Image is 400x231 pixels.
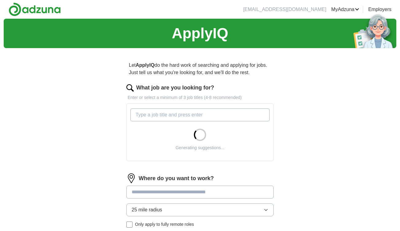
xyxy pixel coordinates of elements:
label: Where do you want to work? [139,174,214,183]
div: Generating suggestions... [175,145,225,151]
h1: ApplyIQ [172,22,228,44]
p: Enter or select a minimum of 3 job titles (4-8 recommended) [126,94,274,101]
img: Adzuna logo [9,2,61,16]
img: location.png [126,173,136,183]
label: What job are you looking for? [136,84,214,92]
button: 25 mile radius [126,203,274,216]
a: MyAdzuna [331,6,360,13]
span: Only apply to fully remote roles [135,221,194,228]
p: Let do the hard work of searching and applying for jobs. Just tell us what you're looking for, an... [126,59,274,79]
img: search.png [126,84,134,92]
li: [EMAIL_ADDRESS][DOMAIN_NAME] [243,6,326,13]
input: Only apply to fully remote roles [126,222,133,228]
strong: ApplyIQ [136,62,154,68]
span: 25 mile radius [132,206,162,214]
a: Employers [368,6,391,13]
input: Type a job title and press enter [130,108,270,121]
